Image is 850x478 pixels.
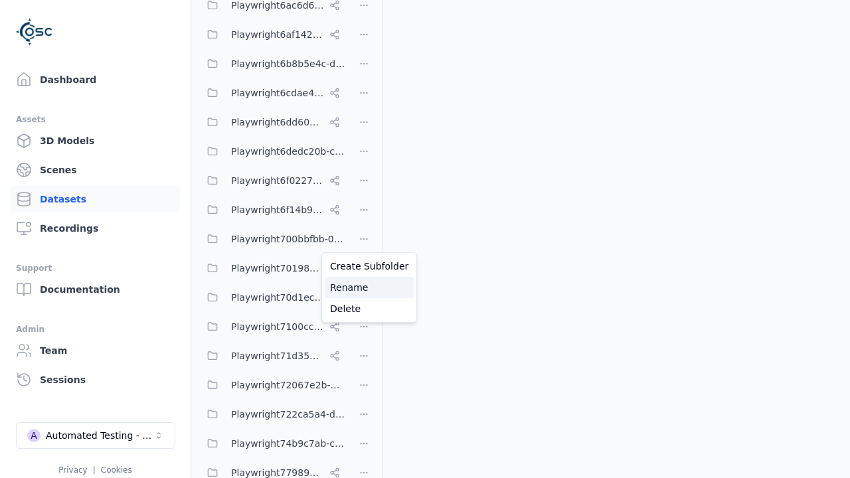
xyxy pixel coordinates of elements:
[325,277,414,298] a: Rename
[325,256,414,277] a: Create Subfolder
[325,298,414,319] a: Delete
